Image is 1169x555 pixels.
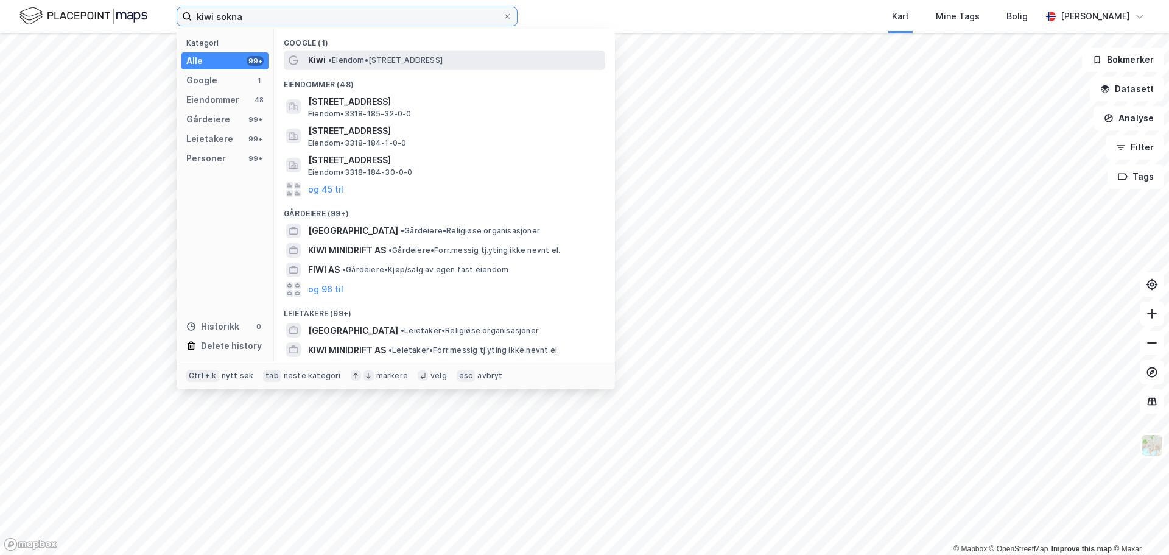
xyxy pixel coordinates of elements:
[186,132,233,146] div: Leietakere
[308,224,398,238] span: [GEOGRAPHIC_DATA]
[1140,434,1164,457] img: Z
[401,226,404,235] span: •
[308,343,386,358] span: KIWI MINIDRIFT AS
[328,55,443,65] span: Eiendom • [STREET_ADDRESS]
[342,265,508,275] span: Gårdeiere • Kjøp/salg av egen fast eiendom
[892,9,909,24] div: Kart
[186,319,239,334] div: Historikk
[401,326,539,336] span: Leietaker • Religiøse organisasjoner
[19,5,147,27] img: logo.f888ab2527a4732fd821a326f86c7f29.svg
[186,54,203,68] div: Alle
[342,265,346,274] span: •
[308,138,406,148] span: Eiendom • 3318-184-1-0-0
[186,112,230,127] div: Gårdeiere
[388,345,559,355] span: Leietaker • Forr.messig tj.yting ikke nevnt el.
[284,371,341,381] div: neste kategori
[1051,545,1112,553] a: Improve this map
[430,371,447,381] div: velg
[254,95,264,105] div: 48
[308,263,340,277] span: FIWI AS
[222,371,254,381] div: nytt søk
[192,7,502,26] input: Søk på adresse, matrikkel, gårdeiere, leietakere eller personer
[247,115,264,124] div: 99+
[186,73,217,88] div: Google
[308,53,326,68] span: Kiwi
[274,29,615,51] div: Google (1)
[308,323,398,338] span: [GEOGRAPHIC_DATA]
[186,151,226,166] div: Personer
[989,545,1048,553] a: OpenStreetMap
[1090,77,1164,101] button: Datasett
[953,545,987,553] a: Mapbox
[1094,106,1164,130] button: Analyse
[201,339,262,353] div: Delete history
[308,243,386,258] span: KIWI MINIDRIFT AS
[1106,135,1164,160] button: Filter
[254,76,264,85] div: 1
[254,322,264,331] div: 0
[274,199,615,221] div: Gårdeiere (99+)
[1108,497,1169,555] iframe: Chat Widget
[401,226,540,236] span: Gårdeiere • Religiøse organisasjoner
[308,282,343,297] button: og 96 til
[4,537,57,551] a: Mapbox homepage
[1108,164,1164,189] button: Tags
[1061,9,1130,24] div: [PERSON_NAME]
[263,370,281,382] div: tab
[308,94,600,109] span: [STREET_ADDRESS]
[477,371,502,381] div: avbryt
[186,93,239,107] div: Eiendommer
[308,153,600,168] span: [STREET_ADDRESS]
[308,182,343,197] button: og 45 til
[936,9,980,24] div: Mine Tags
[376,371,408,381] div: markere
[308,168,413,177] span: Eiendom • 3318-184-30-0-0
[328,55,332,65] span: •
[388,246,560,255] span: Gårdeiere • Forr.messig tj.yting ikke nevnt el.
[1006,9,1028,24] div: Bolig
[1082,48,1164,72] button: Bokmerker
[388,246,392,255] span: •
[308,124,600,138] span: [STREET_ADDRESS]
[274,70,615,92] div: Eiendommer (48)
[401,326,404,335] span: •
[247,56,264,66] div: 99+
[457,370,476,382] div: esc
[247,154,264,163] div: 99+
[308,109,412,119] span: Eiendom • 3318-185-32-0-0
[247,134,264,144] div: 99+
[388,345,392,355] span: •
[186,370,219,382] div: Ctrl + k
[274,299,615,321] div: Leietakere (99+)
[186,38,269,48] div: Kategori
